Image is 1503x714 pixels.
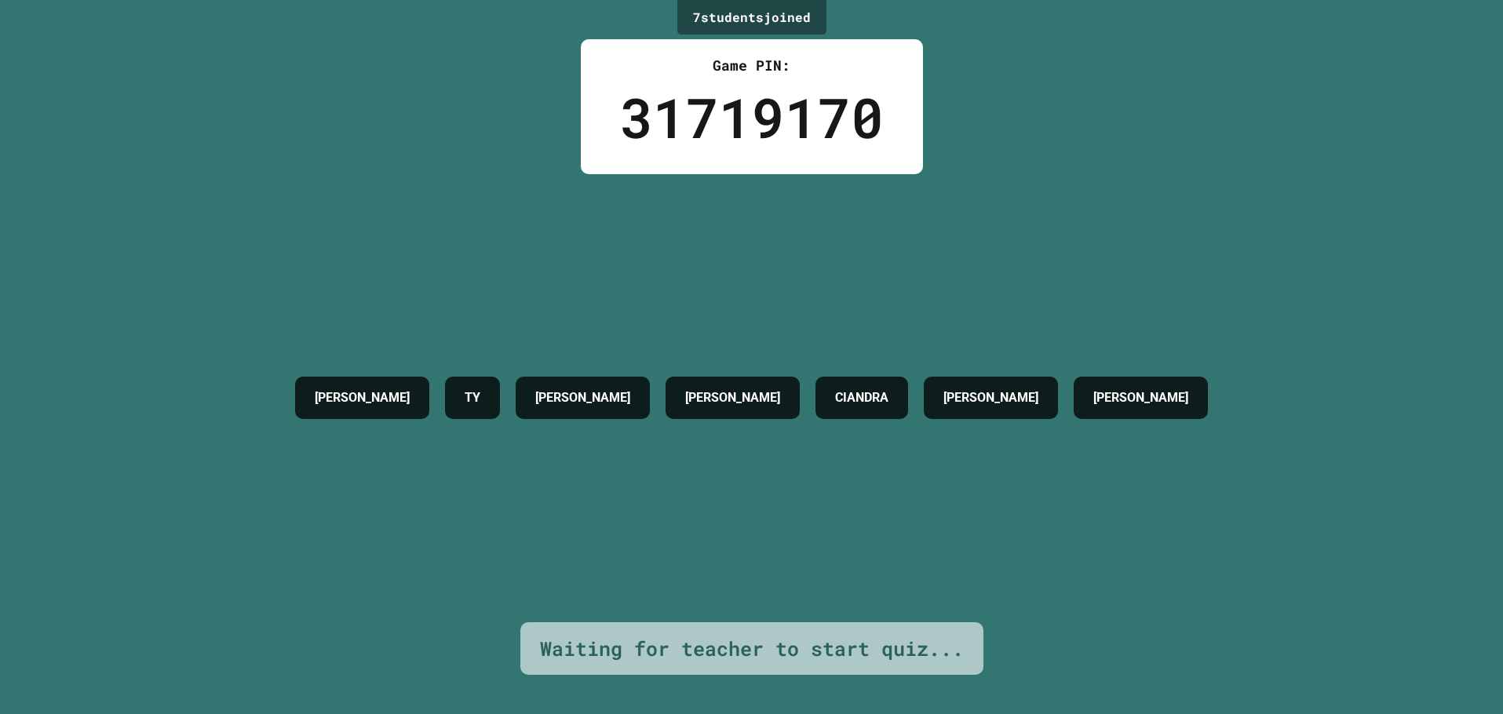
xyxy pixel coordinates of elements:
[1093,388,1188,407] h4: [PERSON_NAME]
[835,388,888,407] h4: CIANDRA
[315,388,410,407] h4: [PERSON_NAME]
[465,388,480,407] h4: TY
[620,76,884,158] div: 31719170
[535,388,630,407] h4: [PERSON_NAME]
[620,55,884,76] div: Game PIN:
[685,388,780,407] h4: [PERSON_NAME]
[943,388,1038,407] h4: [PERSON_NAME]
[540,634,964,664] div: Waiting for teacher to start quiz...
